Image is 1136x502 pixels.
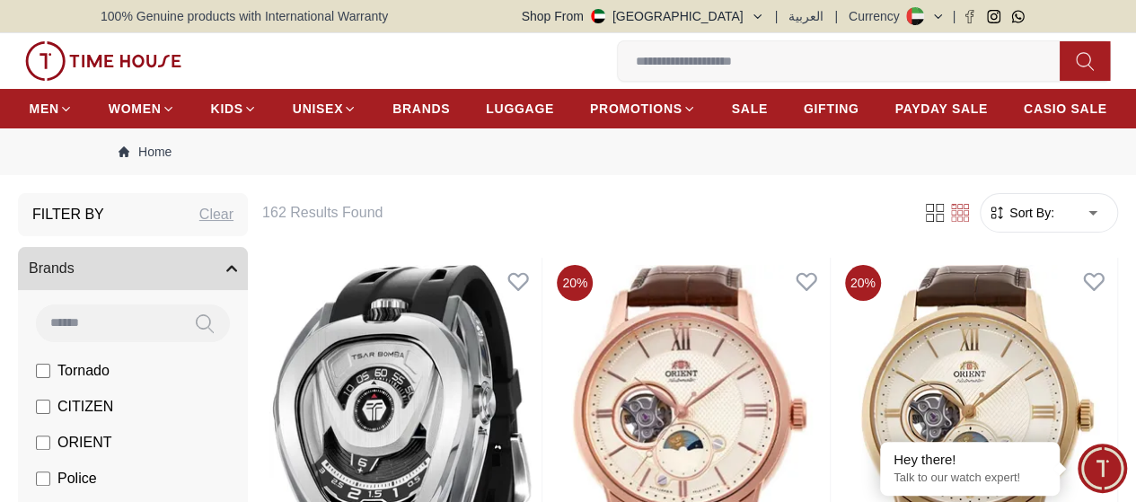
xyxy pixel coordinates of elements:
[119,143,172,161] a: Home
[32,204,104,225] h3: Filter By
[1024,92,1107,125] a: CASIO SALE
[894,451,1046,469] div: Hey there!
[591,9,605,23] img: United Arab Emirates
[775,7,779,25] span: |
[590,92,696,125] a: PROMOTIONS
[788,7,823,25] button: العربية
[732,92,768,125] a: SALE
[963,10,976,23] a: Facebook
[834,7,838,25] span: |
[57,432,111,454] span: ORIENT
[952,7,955,25] span: |
[101,7,388,25] span: 100% Genuine products with International Warranty
[987,10,1000,23] a: Instagram
[36,436,50,450] input: ORIENT
[1024,100,1107,118] span: CASIO SALE
[804,92,859,125] a: GIFTING
[36,364,50,378] input: Tornado
[199,204,233,225] div: Clear
[732,100,768,118] span: SALE
[293,92,357,125] a: UNISEX
[211,100,243,118] span: KIDS
[1006,204,1054,222] span: Sort By:
[845,265,881,301] span: 20 %
[57,468,97,489] span: Police
[25,41,181,81] img: ...
[590,100,682,118] span: PROMOTIONS
[293,100,343,118] span: UNISEX
[36,471,50,486] input: Police
[262,202,901,224] h6: 162 Results Found
[486,92,554,125] a: LUGGAGE
[894,471,1046,486] p: Talk to our watch expert!
[894,100,987,118] span: PAYDAY SALE
[486,100,554,118] span: LUGGAGE
[101,128,1035,175] nav: Breadcrumb
[894,92,987,125] a: PAYDAY SALE
[849,7,907,25] div: Currency
[29,258,75,279] span: Brands
[1011,10,1025,23] a: Whatsapp
[1078,444,1127,493] div: Chat Widget
[988,204,1054,222] button: Sort By:
[57,396,113,418] span: CITIZEN
[30,100,59,118] span: MEN
[30,92,73,125] a: MEN
[211,92,257,125] a: KIDS
[392,92,450,125] a: BRANDS
[557,265,593,301] span: 20 %
[57,360,110,382] span: Tornado
[36,400,50,414] input: CITIZEN
[392,100,450,118] span: BRANDS
[804,100,859,118] span: GIFTING
[109,92,175,125] a: WOMEN
[522,7,764,25] button: Shop From[GEOGRAPHIC_DATA]
[18,247,248,290] button: Brands
[109,100,162,118] span: WOMEN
